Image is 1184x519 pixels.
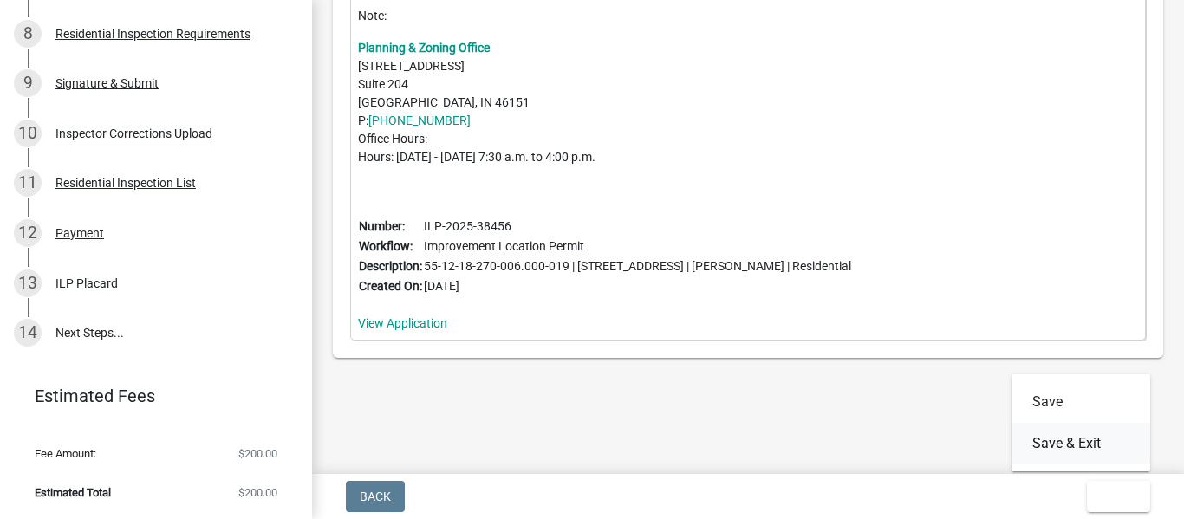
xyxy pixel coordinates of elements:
span: Back [360,490,391,503]
a: [PHONE_NUMBER] [368,114,471,127]
td: 55-12-18-270-006.000-019 | [STREET_ADDRESS] | [PERSON_NAME] | Residential [423,256,852,276]
span: $200.00 [238,487,277,498]
b: Number: [359,219,405,233]
div: Exit [1012,374,1150,471]
td: ILP-2025-38456 [423,217,852,237]
div: 10 [14,120,42,147]
button: Save & Exit [1012,423,1150,464]
p: Note: [358,7,1138,25]
div: 12 [14,219,42,247]
span: Fee Amount: [35,448,96,459]
b: Workflow: [359,239,413,253]
div: 13 [14,269,42,297]
div: Residential Inspection Requirements [55,28,250,40]
p: [STREET_ADDRESS] Suite 204 [GEOGRAPHIC_DATA], IN 46151 P: Office Hours: Hours: [DATE] - [DATE] 7:... [358,39,1138,166]
span: Exit [1101,490,1126,503]
div: Payment [55,227,104,239]
td: [DATE] [423,276,852,296]
span: Estimated Total [35,487,111,498]
div: 9 [14,69,42,97]
div: 11 [14,169,42,197]
a: Estimated Fees [14,379,284,413]
a: Planning & Zoning Office [358,41,490,55]
div: 8 [14,20,42,48]
div: ILP Placard [55,277,118,289]
b: Description: [359,259,422,273]
a: View Application [358,316,447,330]
div: Residential Inspection List [55,177,196,189]
button: Back [346,481,405,512]
td: Improvement Location Permit [423,237,852,256]
button: Save [1012,381,1150,423]
b: Created On: [359,279,422,293]
div: Signature & Submit [55,77,159,89]
button: Exit [1087,481,1150,512]
div: 14 [14,319,42,347]
span: $200.00 [238,448,277,459]
div: Inspector Corrections Upload [55,127,212,139]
